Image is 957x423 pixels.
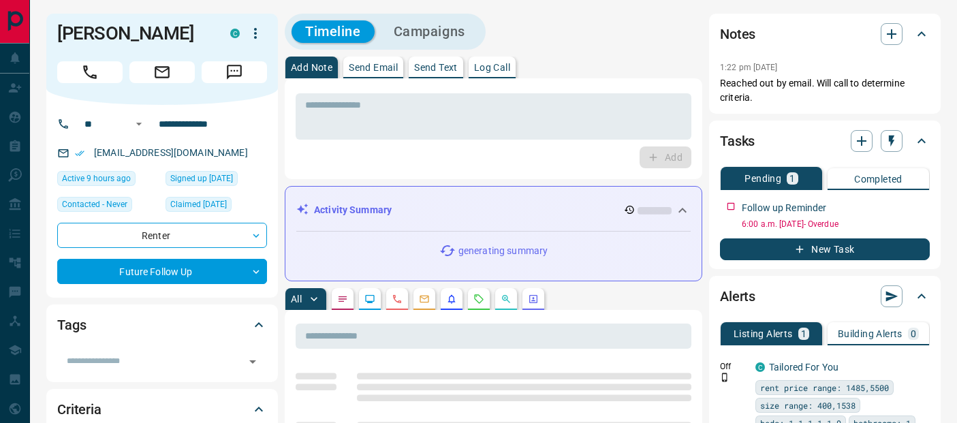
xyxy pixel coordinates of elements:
[57,314,86,336] h2: Tags
[742,201,826,215] p: Follow up Reminder
[57,259,267,284] div: Future Follow Up
[720,285,755,307] h2: Alerts
[57,171,159,190] div: Mon Aug 18 2025
[166,197,267,216] div: Tue Jan 07 2025
[720,130,755,152] h2: Tasks
[349,63,398,72] p: Send Email
[94,147,248,158] a: [EMAIL_ADDRESS][DOMAIN_NAME]
[166,171,267,190] div: Tue Jan 07 2025
[202,61,267,83] span: Message
[720,373,729,382] svg: Push Notification Only
[75,148,84,158] svg: Email Verified
[501,294,512,304] svg: Opportunities
[414,63,458,72] p: Send Text
[760,381,889,394] span: rent price range: 1485,5500
[337,294,348,304] svg: Notes
[474,63,510,72] p: Log Call
[380,20,479,43] button: Campaigns
[720,76,930,105] p: Reached out by email. Will call to determine criteria.
[57,309,267,341] div: Tags
[742,218,930,230] p: 6:00 a.m. [DATE] - Overdue
[392,294,403,304] svg: Calls
[62,198,127,211] span: Contacted - Never
[720,18,930,50] div: Notes
[720,63,778,72] p: 1:22 pm [DATE]
[760,398,856,412] span: size range: 400,1538
[364,294,375,304] svg: Lead Browsing Activity
[131,116,147,132] button: Open
[314,203,392,217] p: Activity Summary
[57,398,101,420] h2: Criteria
[720,360,747,373] p: Off
[720,23,755,45] h2: Notes
[291,63,332,72] p: Add Note
[734,329,793,339] p: Listing Alerts
[446,294,457,304] svg: Listing Alerts
[744,174,781,183] p: Pending
[243,352,262,371] button: Open
[419,294,430,304] svg: Emails
[62,172,131,185] span: Active 9 hours ago
[911,329,916,339] p: 0
[789,174,795,183] p: 1
[720,280,930,313] div: Alerts
[473,294,484,304] svg: Requests
[129,61,195,83] span: Email
[769,362,838,373] a: Tailored For You
[755,362,765,372] div: condos.ca
[57,22,210,44] h1: [PERSON_NAME]
[170,198,227,211] span: Claimed [DATE]
[854,174,903,184] p: Completed
[292,20,375,43] button: Timeline
[296,198,691,223] div: Activity Summary
[170,172,233,185] span: Signed up [DATE]
[458,244,548,258] p: generating summary
[230,29,240,38] div: condos.ca
[720,238,930,260] button: New Task
[720,125,930,157] div: Tasks
[57,61,123,83] span: Call
[801,329,806,339] p: 1
[528,294,539,304] svg: Agent Actions
[838,329,903,339] p: Building Alerts
[291,294,302,304] p: All
[57,223,267,248] div: Renter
